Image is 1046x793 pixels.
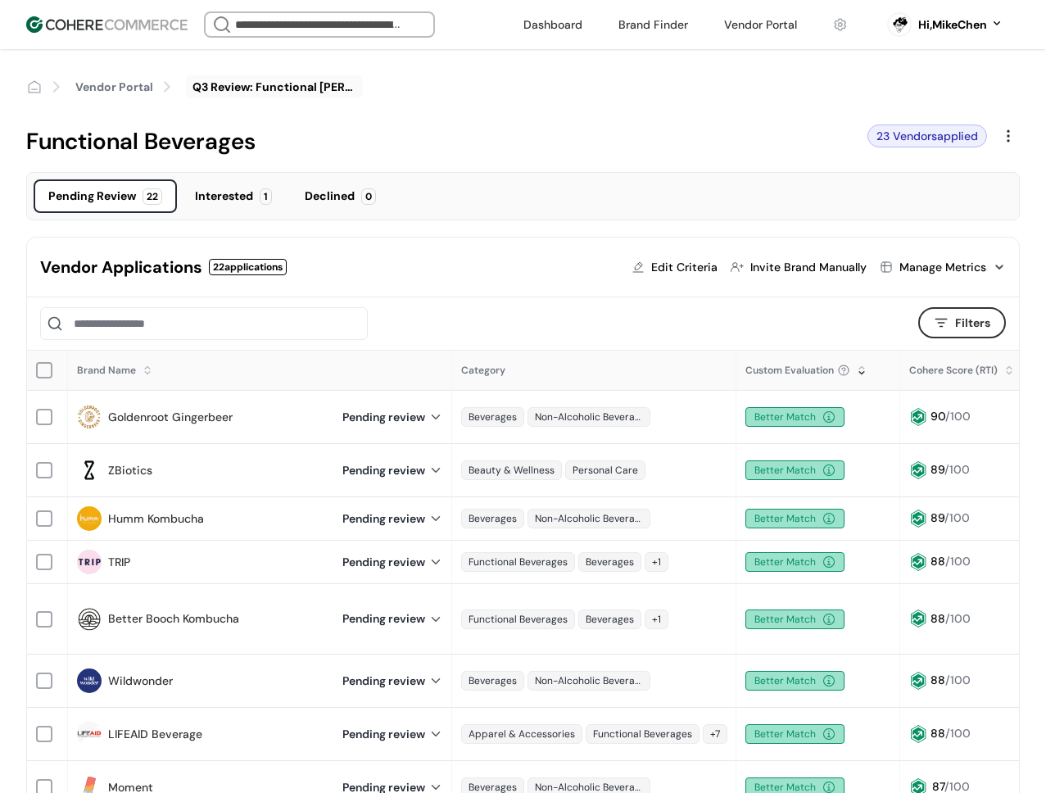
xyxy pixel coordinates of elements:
[931,673,945,687] span: 88
[931,462,944,477] span: 89
[361,188,376,205] div: 0
[944,462,970,477] span: /100
[48,188,136,205] div: Pending Review
[945,611,971,626] span: /100
[143,188,162,205] div: 22
[645,552,668,572] div: +1
[342,610,443,628] div: Pending review
[108,673,173,690] a: Wildwonder
[909,363,998,378] div: Cohere Score (RTI)
[931,510,944,525] span: 89
[77,668,102,693] img: brand logo
[745,509,844,528] div: Better Match
[461,364,505,377] span: Category
[461,552,575,572] div: Functional Beverages
[703,724,727,744] div: +7
[77,506,102,531] img: brand logo
[944,510,970,525] span: /100
[745,363,834,378] span: Custom Evaluation
[578,609,641,629] div: Beverages
[945,409,971,424] span: /100
[750,259,867,276] div: Invite Brand Manually
[565,460,645,480] div: Personal Care
[77,607,102,632] img: brand logo
[745,724,844,744] div: Better Match
[342,726,443,743] div: Pending review
[26,75,1020,98] nav: breadcrumb
[651,259,718,276] div: Edit Criteria
[528,671,650,691] div: Non-Alcoholic Beverages
[342,462,443,479] div: Pending review
[342,554,443,571] div: Pending review
[75,79,153,96] a: Vendor Portal
[578,552,641,572] div: Beverages
[945,554,971,569] span: /100
[586,724,700,744] div: Functional Beverages
[645,609,668,629] div: +1
[40,255,202,279] div: Vendor Applications
[931,726,945,741] span: 88
[461,609,575,629] div: Functional Beverages
[461,509,524,528] div: Beverages
[867,125,987,147] div: 23 Vendors applied
[108,554,130,571] a: TRIP
[899,259,986,276] div: Manage Metrics
[192,79,356,96] div: Q3 Review: Functional [PERSON_NAME]
[461,724,582,744] div: Apparel & Accessories
[305,188,355,205] div: Declined
[342,673,443,690] div: Pending review
[745,460,844,480] div: Better Match
[26,125,854,159] div: Functional Beverages
[931,409,945,424] span: 90
[745,671,844,691] div: Better Match
[918,307,1006,338] button: Filters
[77,458,102,483] img: brand logo
[195,188,253,205] div: Interested
[528,509,650,528] div: Non-Alcoholic Beverages
[77,722,102,746] img: brand logo
[77,363,136,378] div: Brand Name
[887,12,912,37] svg: 0 percent
[461,460,562,480] div: Beauty & Wellness
[108,462,152,479] a: ZBiotics
[26,16,188,33] img: Cohere Logo
[342,510,443,528] div: Pending review
[945,673,971,687] span: /100
[745,552,844,572] div: Better Match
[77,550,102,574] img: brand logo
[108,610,239,628] a: Better Booch Kombucha
[209,259,287,275] div: 22 applications
[342,409,443,426] div: Pending review
[931,554,945,569] span: 88
[745,609,844,629] div: Better Match
[528,407,650,427] div: Non-Alcoholic Beverages
[108,726,202,743] a: LIFEAID Beverage
[931,611,945,626] span: 88
[461,407,524,427] div: Beverages
[918,16,1003,34] button: Hi,MikeChen
[461,671,524,691] div: Beverages
[108,510,204,528] a: Humm Kombucha
[745,407,844,427] div: Better Match
[918,16,987,34] div: Hi, MikeChen
[108,409,233,426] a: Goldenroot Gingerbeer
[945,726,971,741] span: /100
[260,188,272,205] div: 1
[77,405,102,429] img: brand logo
